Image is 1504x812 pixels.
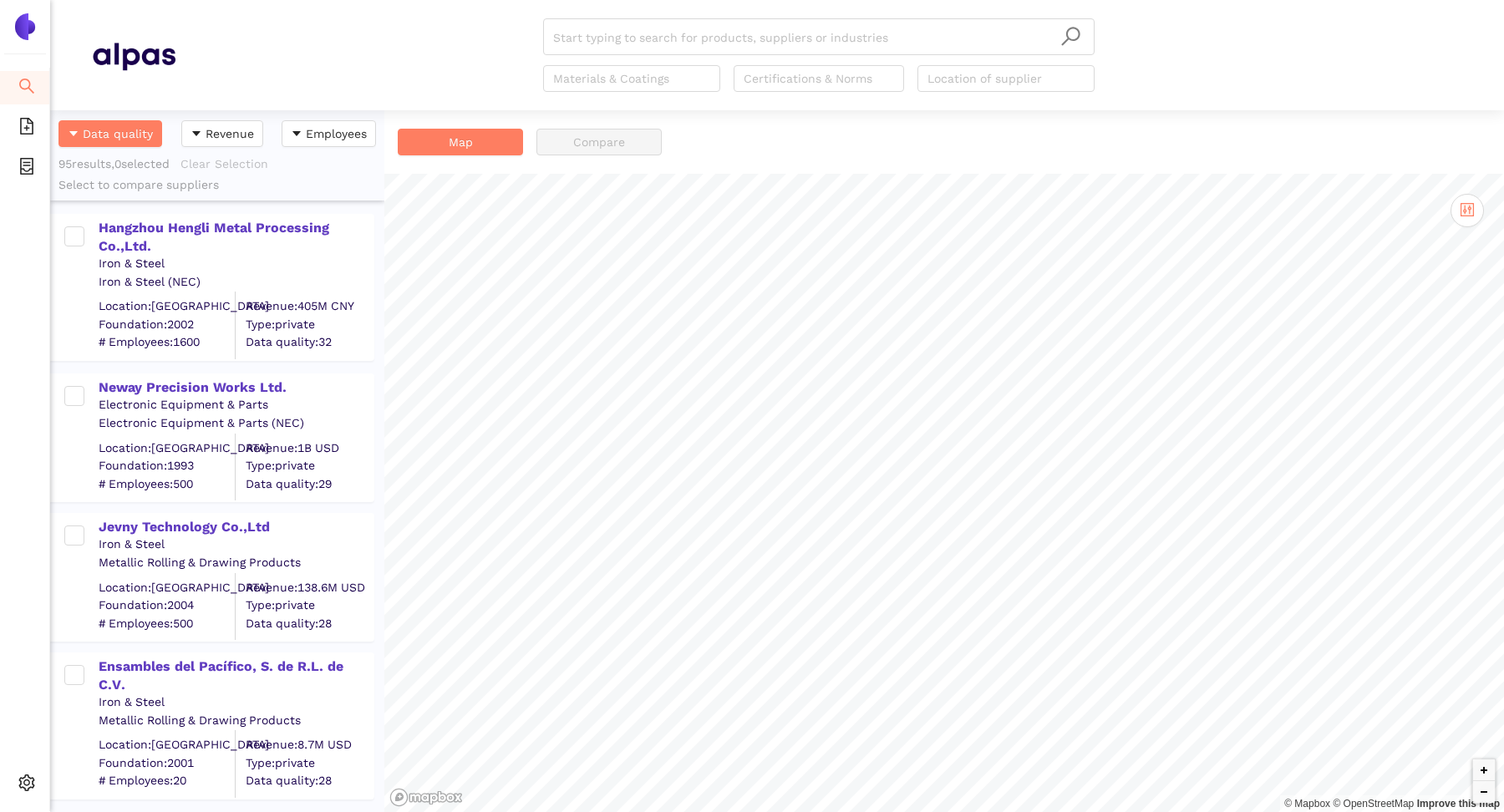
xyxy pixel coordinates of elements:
[246,579,373,596] div: Revenue: 138.6M USD
[180,150,279,177] button: Clear Selection
[92,35,175,77] img: Homepage
[99,754,235,771] span: Foundation: 2001
[99,712,373,728] div: Metallic Rolling & Drawing Products
[246,316,373,332] span: Type: private
[18,112,35,145] span: file-add
[99,773,235,789] span: # Employees: 20
[99,334,235,351] span: # Employees: 1600
[99,518,373,536] div: Jevny Technology Co.,Ltd
[99,579,235,596] div: Location: [GEOGRAPHIC_DATA]
[58,120,162,147] button: caret-downData quality
[246,458,373,475] span: Type: private
[246,773,373,789] span: Data quality: 28
[1060,26,1081,47] span: search
[18,769,35,802] span: setting
[1473,781,1495,803] button: Zoom out
[99,615,235,632] span: # Employees: 500
[99,657,373,695] div: Ensambles del Pacífico, S. de R.L. de C.V.
[191,128,202,141] span: caret-down
[306,124,367,143] span: Employees
[246,298,373,315] div: Revenue: 405M CNY
[18,152,35,185] span: container
[246,754,373,771] span: Type: private
[206,124,254,143] span: Revenue
[384,174,1504,812] canvas: Map
[246,475,373,492] span: Data quality: 29
[99,555,373,571] div: Metallic Rolling & Drawing Products
[99,694,373,711] div: Iron & Steel
[99,316,235,332] span: Foundation: 2002
[389,788,463,807] a: Mapbox logo
[246,439,373,456] div: Revenue: 1B USD
[58,157,170,170] span: 95 results, 0 selected
[449,133,473,151] span: Map
[99,397,373,414] div: Electronic Equipment & Parts
[1473,759,1495,781] button: Zoom in
[12,13,38,40] img: Logo
[99,597,235,614] span: Foundation: 2004
[99,415,373,432] div: Electronic Equipment & Parts (NEC)
[282,120,376,147] button: caret-downEmployees
[246,597,373,614] span: Type: private
[246,737,373,754] div: Revenue: 8.7M USD
[398,129,523,155] button: Map
[181,120,263,147] button: caret-downRevenue
[99,536,373,553] div: Iron & Steel
[83,124,153,143] span: Data quality
[1460,202,1475,217] span: control
[99,475,235,492] span: # Employees: 500
[68,128,79,141] span: caret-down
[99,737,235,754] div: Location: [GEOGRAPHIC_DATA]
[99,298,235,315] div: Location: [GEOGRAPHIC_DATA]
[99,439,235,456] div: Location: [GEOGRAPHIC_DATA]
[99,458,235,475] span: Foundation: 1993
[99,378,373,397] div: Neway Precision Works Ltd.
[58,177,376,194] div: Select to compare suppliers
[99,256,373,272] div: Iron & Steel
[246,615,373,632] span: Data quality: 28
[99,273,373,290] div: Iron & Steel (NEC)
[246,334,373,351] span: Data quality: 32
[18,72,35,105] span: search
[291,128,302,141] span: caret-down
[99,219,373,256] div: Hangzhou Hengli Metal Processing Co.,Ltd.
